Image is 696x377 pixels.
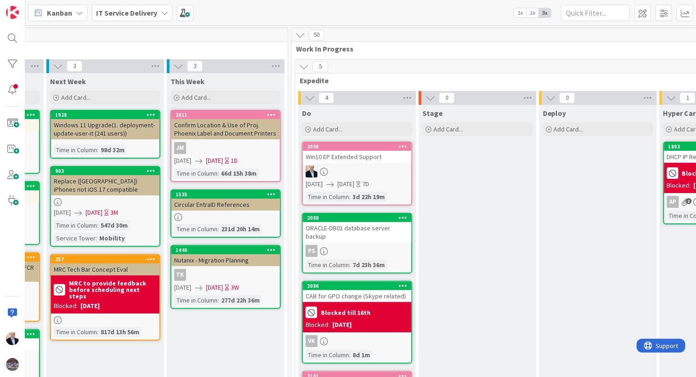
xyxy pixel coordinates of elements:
div: Windows 11 Upgrade(1. deployment-update-user-it (241 users)) [51,119,160,139]
div: 903Replace ([GEOGRAPHIC_DATA]) iPhones not iOS 17 compatible [51,167,160,195]
div: Time in Column [54,327,97,337]
div: 817d 13h 56m [98,327,142,337]
div: 2098 [303,143,411,151]
div: 3W [231,283,239,292]
div: AP [667,196,679,208]
div: 2086 [307,283,411,289]
div: 2086 [303,282,411,290]
div: Time in Column [306,260,349,270]
div: Service Tower [54,233,96,243]
div: Time in Column [174,295,217,305]
div: Time in Column [306,192,349,202]
div: 277d 22h 36m [219,295,262,305]
span: 50 [309,29,325,40]
div: Nutanix - Migration Planning [171,254,280,266]
div: 98d 32m [98,145,127,155]
div: Circular EntraID References [171,199,280,211]
span: This Week [171,77,205,86]
div: Mobility [97,233,127,243]
span: Add Card... [182,93,211,102]
span: 5 [313,61,328,72]
div: Blocked: [667,181,691,190]
span: [DATE] [206,156,223,166]
div: 1928 [55,112,160,118]
div: Replace ([GEOGRAPHIC_DATA]) iPhones not iOS 17 compatible [51,175,160,195]
div: 1440 [176,247,280,253]
span: : [97,327,98,337]
div: 1928 [51,111,160,119]
span: 3 [67,61,82,72]
div: Time in Column [174,168,217,178]
div: 66d 15h 38m [219,168,259,178]
span: [DATE] [54,208,71,217]
div: 257 [51,255,160,263]
div: PS [303,245,411,257]
span: 1x [514,8,526,17]
span: [DATE] [306,179,323,189]
div: 2011 [171,111,280,119]
span: Deploy [543,109,566,118]
div: 1535 [171,190,280,199]
span: : [217,295,219,305]
div: 231d 20h 14m [219,224,262,234]
span: [DATE] [206,283,223,292]
div: Win10 EP Extended Support [303,151,411,163]
div: TK [174,269,186,281]
div: 7D [362,179,369,189]
input: Quick Filter... [561,5,630,21]
span: Stage [422,109,443,118]
div: 257MRC Tech Bar Concept Eval [51,255,160,275]
div: VK [303,335,411,347]
img: avatar [6,358,19,371]
div: PS [306,245,318,257]
div: Time in Column [54,220,97,230]
div: 547d 30m [98,220,130,230]
span: 2 [686,198,692,204]
b: IT Service Delivery [96,8,157,17]
span: : [96,233,97,243]
div: 2011 [176,112,280,118]
span: : [97,145,98,155]
div: 903 [51,167,160,175]
div: [DATE] [332,320,352,330]
span: : [349,192,350,202]
div: 1535Circular EntraID References [171,190,280,211]
div: Blocked: [306,320,330,330]
div: Blocked: [54,301,78,311]
div: 1440Nutanix - Migration Planning [171,246,280,266]
div: Time in Column [306,350,349,360]
div: 2088 [303,214,411,222]
img: HO [6,332,19,345]
div: 2011Confirm Location & Use of Proj. Phoenix Label and Document Printers [171,111,280,139]
span: [DATE] [174,156,191,166]
div: 1928Windows 11 Upgrade(1. deployment-update-user-it (241 users)) [51,111,160,139]
span: Add Card... [313,125,342,133]
div: JM [171,142,280,154]
div: 2088ORACLE-DB01 database server backup [303,214,411,242]
div: ORACLE-DB01 database server backup [303,222,411,242]
div: Confirm Location & Use of Proj. Phoenix Label and Document Printers [171,119,280,139]
span: [DATE] [337,179,354,189]
div: 2086CAB for GPO change (Skype related) [303,282,411,302]
span: : [217,168,219,178]
div: 2088 [307,215,411,221]
span: Do [302,109,311,118]
span: : [217,224,219,234]
span: : [349,350,350,360]
span: 1 [680,92,696,103]
div: 1440 [171,246,280,254]
div: VK [306,335,318,347]
span: 0 [559,92,575,103]
span: 2x [526,8,539,17]
img: Visit kanbanzone.com [6,6,19,19]
div: JM [174,142,186,154]
span: Add Card... [61,93,91,102]
div: Time in Column [54,145,97,155]
div: CAB for GPO change (Skype related) [303,290,411,302]
div: Time in Column [174,224,217,234]
img: HO [306,166,318,177]
span: : [97,220,98,230]
div: 3d 22h 19m [350,192,387,202]
span: [DATE] [174,283,191,292]
div: 2098 [307,143,411,150]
